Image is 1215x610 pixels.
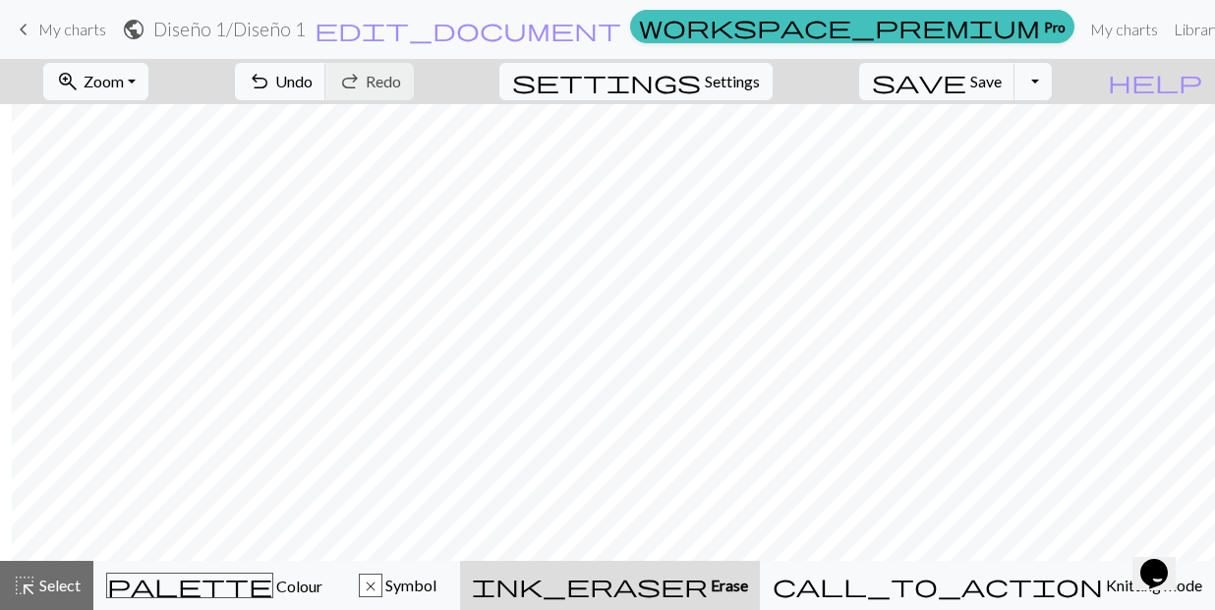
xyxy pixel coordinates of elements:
[248,68,271,95] span: undo
[705,70,760,93] span: Settings
[335,561,460,610] button: x Symbol
[708,576,748,594] span: Erase
[872,68,966,95] span: save
[84,72,124,90] span: Zoom
[1108,68,1202,95] span: help
[460,561,760,610] button: Erase
[273,577,322,595] span: Colour
[472,572,708,599] span: ink_eraser
[93,561,335,610] button: Colour
[859,63,1015,100] button: Save
[43,63,148,100] button: Zoom
[56,68,80,95] span: zoom_in
[630,10,1074,43] a: Pro
[1132,531,1195,590] iframe: chat widget
[760,561,1215,610] button: Knitting mode
[773,572,1103,599] span: call_to_action
[639,13,1040,40] span: workspace_premium
[107,572,272,599] span: palette
[315,16,621,43] span: edit_document
[970,72,1002,90] span: Save
[122,16,145,43] span: public
[360,575,381,598] div: x
[512,70,701,93] i: Settings
[38,20,106,38] span: My charts
[12,16,35,43] span: keyboard_arrow_left
[36,576,81,594] span: Select
[499,63,773,100] button: SettingsSettings
[512,68,701,95] span: settings
[275,72,313,90] span: Undo
[12,13,106,46] a: My charts
[13,572,36,599] span: highlight_alt
[153,18,306,40] h2: Diseño 1 / Diseño 1
[235,63,326,100] button: Undo
[382,576,436,594] span: Symbol
[1082,10,1166,49] a: My charts
[1103,576,1202,594] span: Knitting mode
